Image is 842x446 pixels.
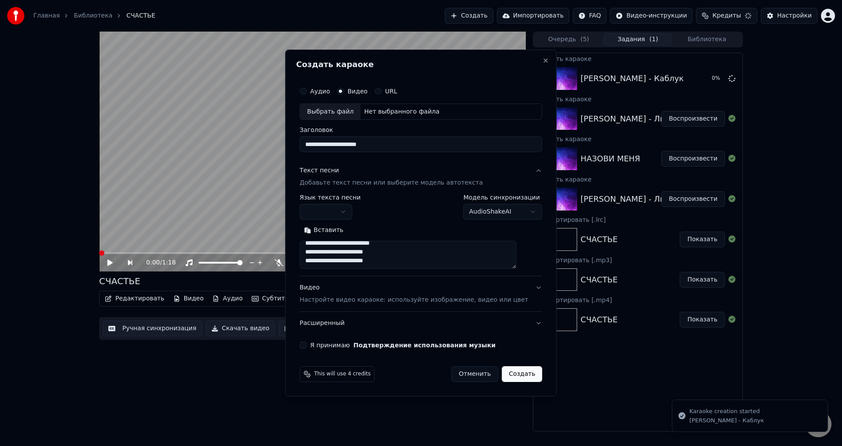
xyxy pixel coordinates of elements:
[296,61,546,68] h2: Создать караоке
[300,277,542,312] button: ВидеоНастройте видео караоке: используйте изображение, видео или цвет
[300,195,360,201] label: Язык текста песни
[385,88,397,94] label: URL
[464,195,542,201] label: Модель синхронизации
[300,179,483,188] p: Добавьте текст песни или выберите модель автотекста
[300,160,542,195] button: Текст песниДобавьте текст песни или выберите модель автотекста
[300,104,360,120] div: Выбрать файл
[353,342,496,348] button: Я принимаю
[310,88,330,94] label: Аудио
[502,366,542,382] button: Создать
[300,167,339,175] div: Текст песни
[300,127,542,133] label: Заголовок
[314,371,371,378] span: This will use 4 credits
[300,195,542,276] div: Текст песниДобавьте текст песни или выберите модель автотекста
[300,296,528,304] p: Настройте видео караоке: используйте изображение, видео или цвет
[451,366,498,382] button: Отменить
[310,342,496,348] label: Я принимаю
[300,224,348,238] button: Вставить
[347,88,367,94] label: Видео
[300,312,542,335] button: Расширенный
[360,107,443,116] div: Нет выбранного файла
[300,284,528,305] div: Видео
